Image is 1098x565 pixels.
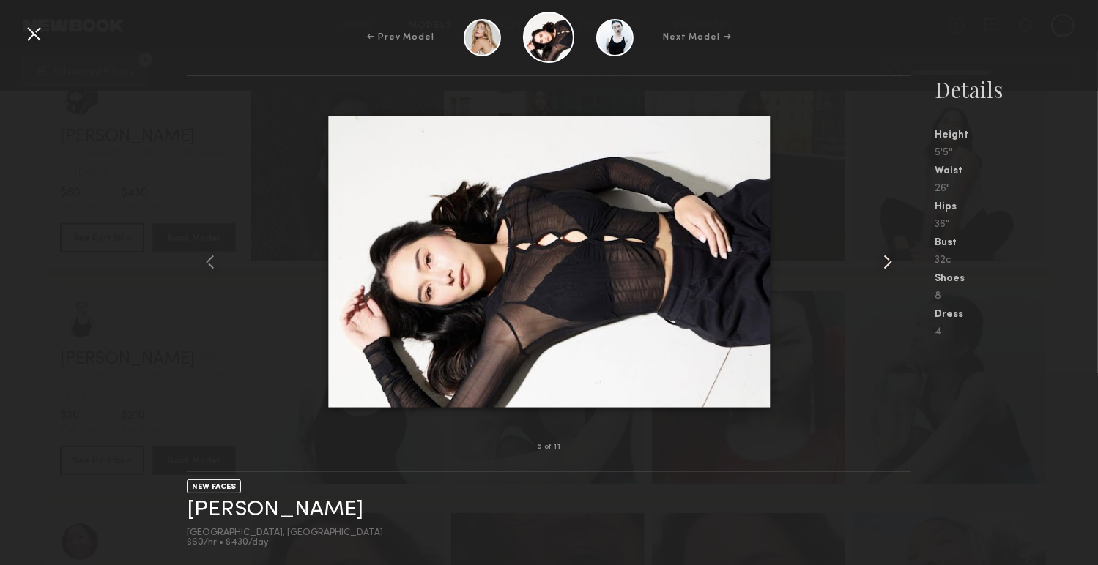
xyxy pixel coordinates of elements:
div: Hips [935,202,1098,212]
div: ← Prev Model [367,31,434,44]
div: $60/hr • $430/day [187,538,383,547]
div: 36" [935,220,1098,230]
div: Bust [935,238,1098,248]
div: Waist [935,166,1098,176]
div: Dress [935,310,1098,320]
div: 6 of 11 [537,444,561,451]
div: 5'5" [935,148,1098,158]
div: 32c [935,255,1098,266]
div: 26" [935,184,1098,194]
a: [PERSON_NAME] [187,498,363,521]
div: NEW FACES [187,479,241,493]
div: 4 [935,327,1098,337]
div: 8 [935,291,1098,302]
div: Height [935,130,1098,141]
div: Next Model → [663,31,731,44]
div: Details [935,75,1098,104]
div: Shoes [935,274,1098,284]
div: [GEOGRAPHIC_DATA], [GEOGRAPHIC_DATA] [187,528,383,538]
